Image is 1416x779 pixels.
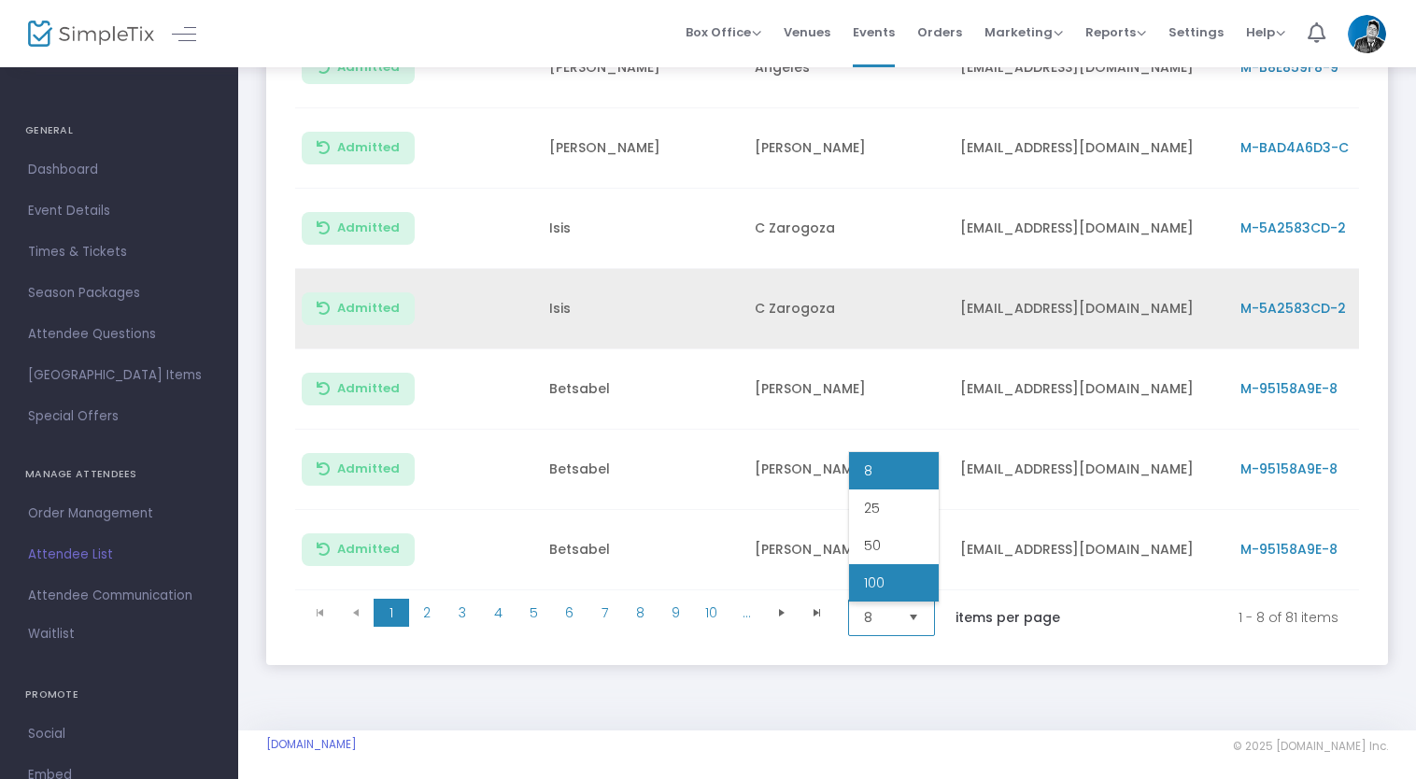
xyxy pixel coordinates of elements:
span: Attendee Questions [28,322,210,347]
span: Box Office [686,23,761,41]
td: Betsabel [538,349,743,430]
button: Admitted [302,51,415,84]
span: Page 9 [658,599,693,627]
span: Page 7 [587,599,622,627]
button: Admitted [302,132,415,164]
span: Page 3 [445,599,480,627]
td: [EMAIL_ADDRESS][DOMAIN_NAME] [949,28,1229,108]
span: Marketing [984,23,1063,41]
span: Page 4 [480,599,516,627]
td: [EMAIL_ADDRESS][DOMAIN_NAME] [949,189,1229,269]
h4: GENERAL [25,112,213,149]
label: items per page [956,608,1060,627]
span: Go to the last page [800,599,835,627]
span: Orders [917,8,962,56]
span: M-95158A9E-8 [1240,460,1338,478]
span: Admitted [337,301,400,316]
span: Social [28,722,210,746]
td: [PERSON_NAME] [743,108,949,189]
span: Events [853,8,895,56]
button: Select [900,600,927,635]
button: Admitted [302,453,415,486]
span: 25 [864,499,880,517]
span: Venues [784,8,830,56]
span: Page 11 [729,599,764,627]
td: [EMAIL_ADDRESS][DOMAIN_NAME] [949,108,1229,189]
td: [PERSON_NAME] [743,349,949,430]
button: Admitted [302,373,415,405]
span: Help [1246,23,1285,41]
span: Special Offers [28,404,210,429]
span: Admitted [337,60,400,75]
span: M-5A2583CD-2 [1240,299,1346,318]
span: Season Packages [28,281,210,305]
span: Page 1 [374,599,409,627]
td: [EMAIL_ADDRESS][DOMAIN_NAME] [949,349,1229,430]
span: M-5A2583CD-2 [1240,219,1346,237]
span: 8 [864,461,872,480]
button: Admitted [302,212,415,245]
span: Admitted [337,220,400,235]
span: Page 2 [409,599,445,627]
a: [DOMAIN_NAME] [266,737,357,752]
td: Angeles [743,28,949,108]
span: Page 10 [693,599,729,627]
span: Admitted [337,381,400,396]
kendo-pager-info: 1 - 8 of 81 items [1099,599,1338,636]
td: Isis [538,189,743,269]
span: Times & Tickets [28,240,210,264]
span: M-95158A9E-8 [1240,379,1338,398]
span: Order Management [28,502,210,526]
span: © 2025 [DOMAIN_NAME] Inc. [1233,739,1388,754]
td: [EMAIL_ADDRESS][DOMAIN_NAME] [949,510,1229,590]
span: Go to the next page [774,605,789,620]
span: Go to the last page [810,605,825,620]
span: M-B8E859F8-9 [1240,58,1338,77]
span: Dashboard [28,158,210,182]
td: [PERSON_NAME] [538,108,743,189]
h4: PROMOTE [25,676,213,714]
span: 8 [864,608,893,627]
td: Betsabel [538,430,743,510]
span: M-BAD4A6D3-C [1240,138,1349,157]
span: [GEOGRAPHIC_DATA] Items [28,363,210,388]
span: Event Details [28,199,210,223]
td: [EMAIL_ADDRESS][DOMAIN_NAME] [949,430,1229,510]
span: Admitted [337,461,400,476]
td: [PERSON_NAME] [743,510,949,590]
span: Page 8 [622,599,658,627]
h4: MANAGE ATTENDEES [25,456,213,493]
td: Isis [538,269,743,349]
button: Admitted [302,533,415,566]
span: Admitted [337,542,400,557]
span: M-95158A9E-8 [1240,540,1338,559]
span: Page 6 [551,599,587,627]
td: C Zarogoza [743,189,949,269]
td: [PERSON_NAME] [743,430,949,510]
td: [EMAIL_ADDRESS][DOMAIN_NAME] [949,269,1229,349]
td: Betsabel [538,510,743,590]
span: Reports [1085,23,1146,41]
span: Admitted [337,140,400,155]
span: Page 5 [516,599,551,627]
span: Waitlist [28,625,75,644]
span: Attendee List [28,543,210,567]
span: 100 [864,574,885,592]
td: [PERSON_NAME] [538,28,743,108]
span: Go to the next page [764,599,800,627]
span: 50 [864,536,881,555]
span: Attendee Communication [28,584,210,608]
td: C Zarogoza [743,269,949,349]
span: Settings [1168,8,1224,56]
button: Admitted [302,292,415,325]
